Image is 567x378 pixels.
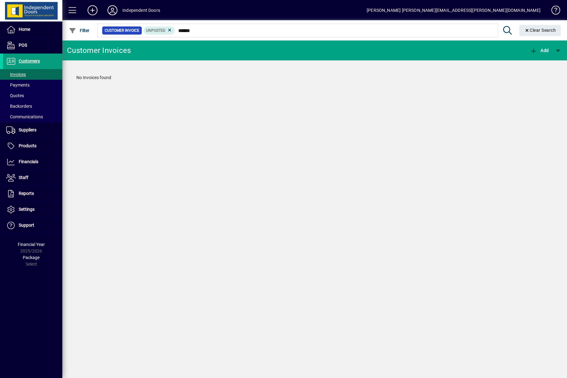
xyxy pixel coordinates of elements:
[19,223,34,228] span: Support
[122,5,160,15] div: Independent Doors
[6,104,32,109] span: Backorders
[69,28,90,33] span: Filter
[19,191,34,196] span: Reports
[3,202,62,217] a: Settings
[3,101,62,111] a: Backorders
[18,242,45,247] span: Financial Year
[367,5,541,15] div: [PERSON_NAME] [PERSON_NAME][EMAIL_ADDRESS][PERSON_NAME][DOMAIN_NAME]
[67,45,131,55] div: Customer Invoices
[530,48,549,53] span: Add
[3,38,62,53] a: POS
[524,28,556,33] span: Clear Search
[102,5,122,16] button: Profile
[6,83,30,87] span: Payments
[70,68,559,87] div: No Invoices found
[3,69,62,80] a: Invoices
[144,26,175,35] mat-chip: Customer Invoice Status: Unposted
[3,122,62,138] a: Suppliers
[19,207,35,212] span: Settings
[3,90,62,101] a: Quotes
[19,59,40,64] span: Customers
[19,143,36,148] span: Products
[547,1,559,21] a: Knowledge Base
[3,111,62,122] a: Communications
[3,154,62,170] a: Financials
[528,45,550,56] button: Add
[19,27,30,32] span: Home
[3,170,62,186] a: Staff
[6,93,24,98] span: Quotes
[105,27,139,34] span: Customer Invoice
[19,127,36,132] span: Suppliers
[19,43,27,48] span: POS
[146,28,165,33] span: Unposted
[67,25,91,36] button: Filter
[3,22,62,37] a: Home
[3,80,62,90] a: Payments
[3,186,62,201] a: Reports
[3,218,62,233] a: Support
[519,25,561,36] button: Clear
[6,114,43,119] span: Communications
[23,255,40,260] span: Package
[19,159,38,164] span: Financials
[6,72,26,77] span: Invoices
[83,5,102,16] button: Add
[19,175,28,180] span: Staff
[3,138,62,154] a: Products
